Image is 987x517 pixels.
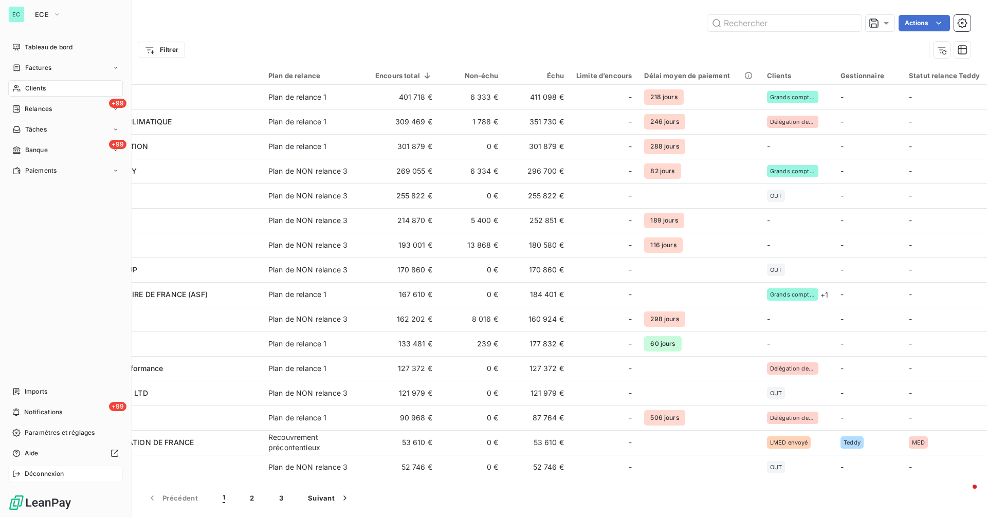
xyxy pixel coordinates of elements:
div: Plan de relance 1 [268,92,327,102]
div: Plan de relance 1 [268,413,327,423]
span: - [629,462,632,472]
img: Logo LeanPay [8,494,72,511]
td: 0 € [438,430,504,455]
span: - [840,93,844,101]
span: Paramètres et réglages [25,428,95,437]
td: 177 832 € [504,331,570,356]
span: 60 jours [644,336,681,352]
span: 82 jours [644,163,681,179]
span: 288 jours [644,139,685,154]
td: 121 979 € [504,381,570,405]
div: Échu [510,71,564,80]
span: Tâches [25,125,47,134]
td: 90 968 € [369,405,438,430]
td: 0 € [438,381,504,405]
td: 184 401 € [504,282,570,307]
span: - [840,191,844,200]
span: Notifications [24,408,62,417]
td: 239 € [438,331,504,356]
td: 0 € [438,356,504,381]
span: - [840,290,844,299]
span: - [909,142,912,151]
span: OUT [770,464,782,470]
div: Plan de relance 1 [268,117,327,127]
span: SOLUTION ISOLATION DE FRANCE [71,438,194,447]
div: Plan de NON relance 3 [268,191,348,201]
span: - [767,315,770,323]
span: - [629,215,632,226]
td: 255 822 € [504,183,570,208]
span: - [840,339,844,348]
span: Tableau de bord [25,43,72,52]
button: 3 [267,487,296,509]
td: 1 788 € [438,109,504,134]
span: - [909,413,912,422]
td: 255 822 € [369,183,438,208]
span: Factures [25,63,51,72]
td: 180 580 € [504,233,570,257]
span: - [629,388,632,398]
span: - [767,216,770,225]
td: 411 098 € [504,85,570,109]
td: 214 870 € [369,208,438,233]
a: Aide [8,445,123,461]
span: Teddy [844,439,861,446]
input: Rechercher [707,15,862,31]
td: 269 055 € [369,159,438,183]
span: - [840,241,844,249]
td: 0 € [438,405,504,430]
td: 52 746 € [369,455,438,479]
span: - [629,339,632,349]
td: 170 860 € [369,257,438,282]
button: Précédent [135,487,210,509]
div: Plan de NON relance 3 [268,314,348,324]
span: - [909,315,912,323]
td: 301 879 € [504,134,570,159]
span: Banque [25,145,48,155]
span: 1 [223,493,225,503]
td: 6 333 € [438,85,504,109]
td: 309 469 € [369,109,438,134]
td: 8 016 € [438,307,504,331]
div: Plan de NON relance 3 [268,215,348,226]
td: 133 481 € [369,331,438,356]
span: Relances [25,104,52,114]
span: Délégation de paiement [770,119,815,125]
span: - [840,389,844,397]
button: Suivant [296,487,362,509]
span: - [629,289,632,300]
td: 252 851 € [504,208,570,233]
span: Grands comptes [770,168,815,174]
span: - [629,191,632,201]
span: Déconnexion [25,469,64,478]
div: EC [8,6,25,23]
span: OUT [770,267,782,273]
span: +99 [109,140,126,149]
span: 246 jours [644,114,685,130]
td: 53 610 € [369,430,438,455]
span: Délégation de paiement [770,415,815,421]
td: 351 730 € [504,109,570,134]
span: 218 jours [644,89,683,105]
span: + 1 [820,289,828,300]
td: 6 334 € [438,159,504,183]
td: 52 746 € [504,455,570,479]
td: 296 700 € [504,159,570,183]
span: - [767,142,770,151]
div: Encours total [375,71,432,80]
div: Plan de NON relance 3 [268,462,348,472]
div: Délai moyen de paiement [644,71,754,80]
div: Plan de relance 1 [268,339,327,349]
td: 5 400 € [438,208,504,233]
span: - [909,290,912,299]
span: Délégation de paiement [770,365,815,372]
span: - [840,265,844,274]
span: Clients [25,84,46,93]
span: - [629,92,632,102]
span: - [629,363,632,374]
span: 189 jours [644,213,684,228]
td: 193 001 € [369,233,438,257]
td: 301 879 € [369,134,438,159]
td: 0 € [438,134,504,159]
div: Non-échu [445,71,498,80]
